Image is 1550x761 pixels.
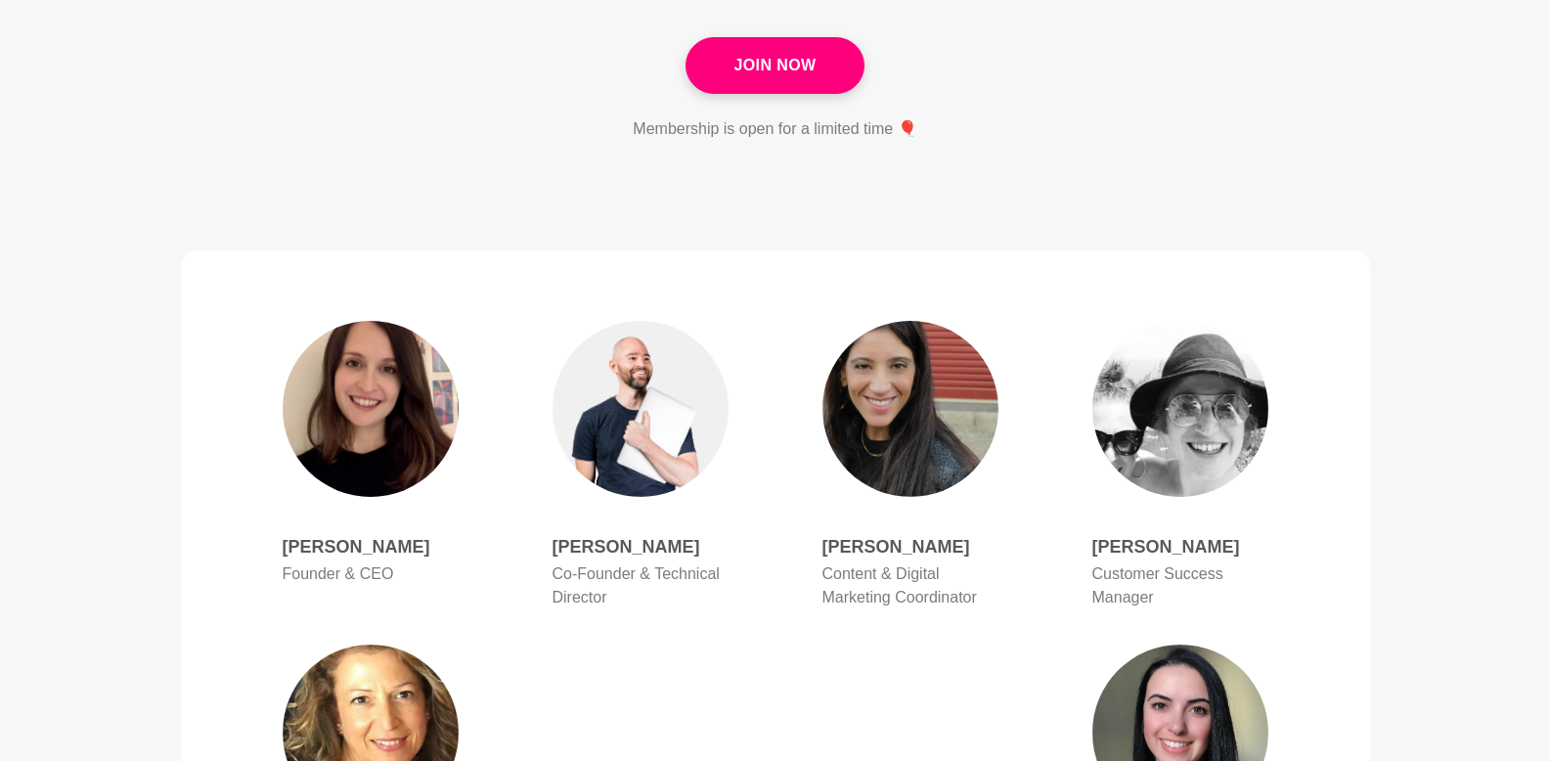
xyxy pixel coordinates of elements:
p: Content & Digital Marketing Coordinator [822,562,998,609]
p: Membership is open for a limited time 🎈 [633,117,916,141]
h4: [PERSON_NAME] [283,536,459,559]
p: Founder & CEO [283,562,459,586]
h4: [PERSON_NAME] [1092,536,1268,559]
h4: [PERSON_NAME] [553,536,729,559]
h4: [PERSON_NAME] [822,536,998,559]
p: Customer Success Manager [1092,562,1268,609]
p: Co-Founder & Technical Director [553,562,729,609]
a: Join Now [686,37,864,94]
